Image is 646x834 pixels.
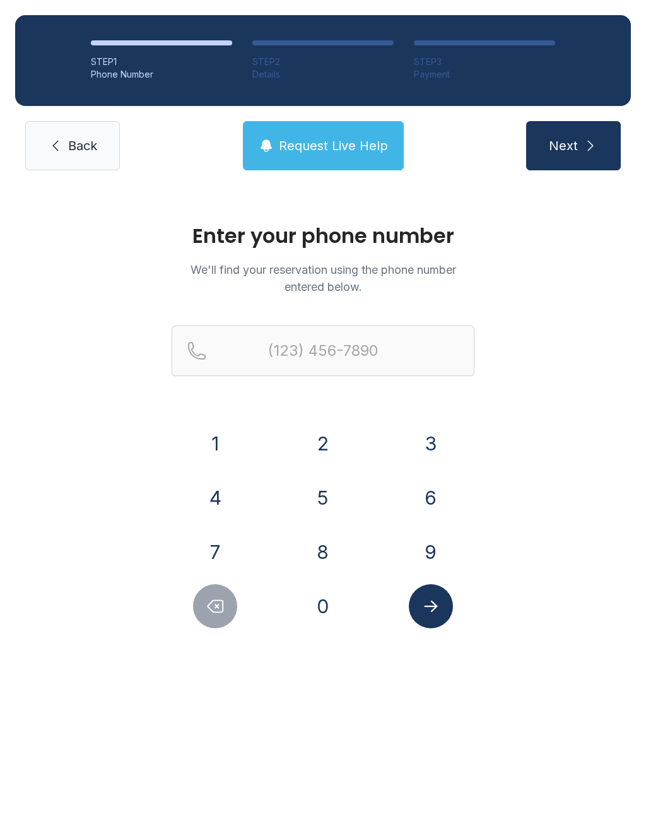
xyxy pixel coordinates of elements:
[91,56,232,68] div: STEP 1
[193,530,237,574] button: 7
[172,226,474,246] h1: Enter your phone number
[172,326,474,376] input: Reservation phone number
[193,476,237,520] button: 4
[193,421,237,466] button: 1
[68,137,97,155] span: Back
[301,476,345,520] button: 5
[549,137,578,155] span: Next
[414,56,555,68] div: STEP 3
[279,137,388,155] span: Request Live Help
[301,421,345,466] button: 2
[409,530,453,574] button: 9
[414,68,555,81] div: Payment
[193,584,237,628] button: Delete number
[301,530,345,574] button: 8
[301,584,345,628] button: 0
[172,261,474,295] p: We'll find your reservation using the phone number entered below.
[252,56,394,68] div: STEP 2
[91,68,232,81] div: Phone Number
[252,68,394,81] div: Details
[409,584,453,628] button: Submit lookup form
[409,421,453,466] button: 3
[409,476,453,520] button: 6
